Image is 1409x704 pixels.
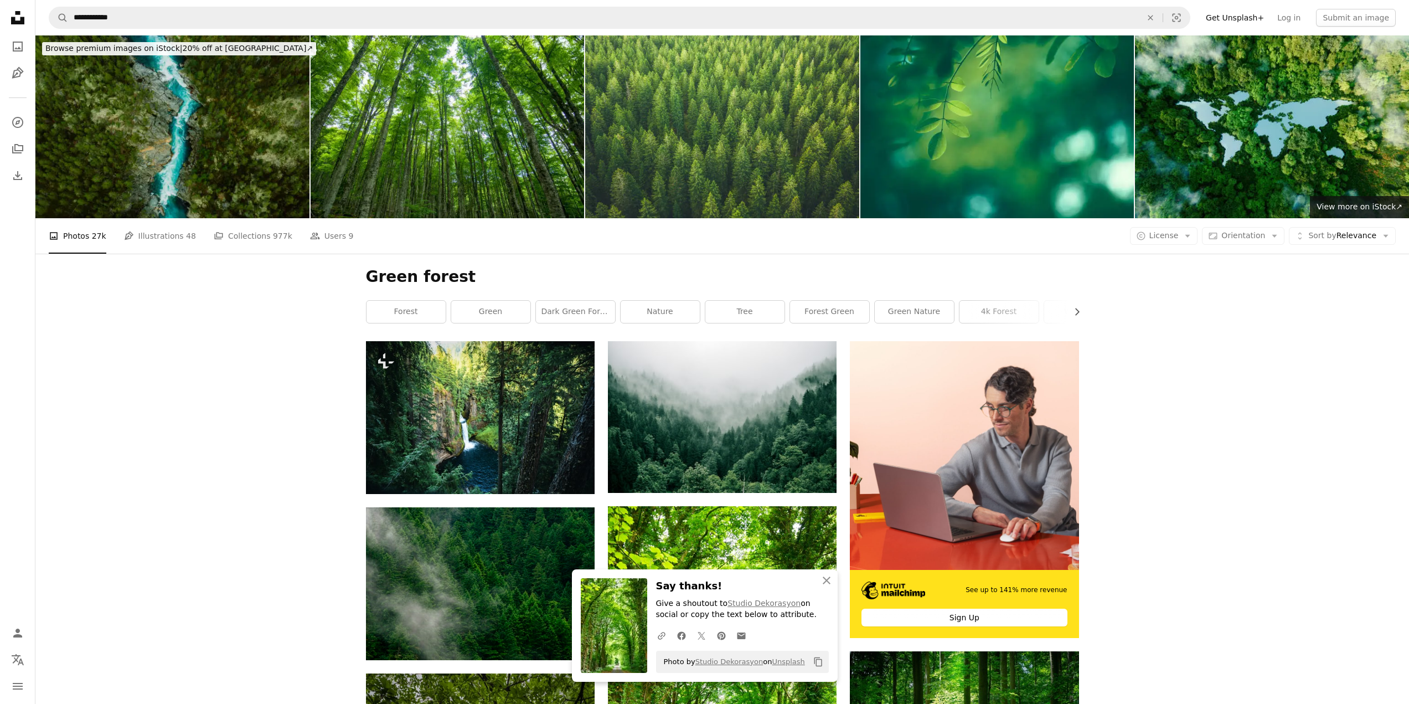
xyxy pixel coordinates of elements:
[7,111,29,133] a: Explore
[366,507,595,660] img: green pine trees during daytime
[656,578,829,594] h3: Say thanks!
[608,341,837,493] img: aerial photo of green trees
[45,44,182,53] span: Browse premium images on iStock |
[727,599,801,608] a: Studio Dekorasyon
[366,267,1079,287] h1: Green forest
[861,582,925,599] img: file-1690386555781-336d1949dad1image
[621,301,700,323] a: nature
[451,301,530,323] a: green
[731,624,751,646] a: Share over email
[809,652,828,671] button: Copy to clipboard
[186,230,196,242] span: 48
[7,165,29,187] a: Download History
[348,230,353,242] span: 9
[49,7,68,28] button: Search Unsplash
[1317,202,1402,211] span: View more on iStock ↗
[1044,301,1123,323] a: wallpaper
[7,138,29,160] a: Collections
[35,35,309,218] img: Scenic aerial view of the mountain landscape with a forest and the crystal blue river in Jotunhei...
[124,218,196,254] a: Illustrations 48
[672,624,691,646] a: Share on Facebook
[536,301,615,323] a: dark green forest
[35,35,323,62] a: Browse premium images on iStock|20% off at [GEOGRAPHIC_DATA]↗
[367,301,446,323] a: forest
[658,653,805,671] span: Photo by on
[366,578,595,588] a: green pine trees during daytime
[311,35,585,218] img: a beautiful forest in spring
[1138,7,1163,28] button: Clear
[366,341,595,494] img: a river running through a lush green forest
[875,301,954,323] a: green nature
[695,657,763,666] a: Studio Dekorasyon
[1308,230,1376,241] span: Relevance
[45,44,313,53] span: 20% off at [GEOGRAPHIC_DATA] ↗
[7,649,29,671] button: Language
[691,624,711,646] a: Share on Twitter
[1163,7,1190,28] button: Visual search
[1130,227,1198,245] button: License
[608,412,837,422] a: aerial photo of green trees
[310,218,354,254] a: Users 9
[7,622,29,644] a: Log in / Sign up
[959,301,1039,323] a: 4k forest
[1067,301,1079,323] button: scroll list to the right
[214,218,292,254] a: Collections 977k
[1316,9,1396,27] button: Submit an image
[1271,9,1307,27] a: Log in
[1135,35,1409,218] img: A lake in the shape of the world's continents in the middle of untouched nature. A metaphor for e...
[1221,231,1265,240] span: Orientation
[850,341,1078,570] img: file-1722962848292-892f2e7827caimage
[1199,9,1271,27] a: Get Unsplash+
[1308,231,1336,240] span: Sort by
[705,301,785,323] a: tree
[850,341,1078,638] a: See up to 141% more revenueSign Up
[656,599,829,621] p: Give a shoutout to on social or copy the text below to attribute.
[608,673,837,683] a: gray concrete road top between green trees
[1149,231,1179,240] span: License
[711,624,731,646] a: Share on Pinterest
[790,301,869,323] a: forest green
[1310,196,1409,218] a: View more on iStock↗
[772,657,804,666] a: Unsplash
[860,35,1134,218] img: Leaf Background
[49,7,1190,29] form: Find visuals sitewide
[966,585,1067,595] span: See up to 141% more revenue
[366,412,595,422] a: a river running through a lush green forest
[7,62,29,84] a: Illustrations
[1202,227,1284,245] button: Orientation
[585,35,859,218] img: Green Forest
[7,675,29,697] button: Menu
[273,230,292,242] span: 977k
[861,609,1067,626] div: Sign Up
[7,35,29,58] a: Photos
[1289,227,1396,245] button: Sort byRelevance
